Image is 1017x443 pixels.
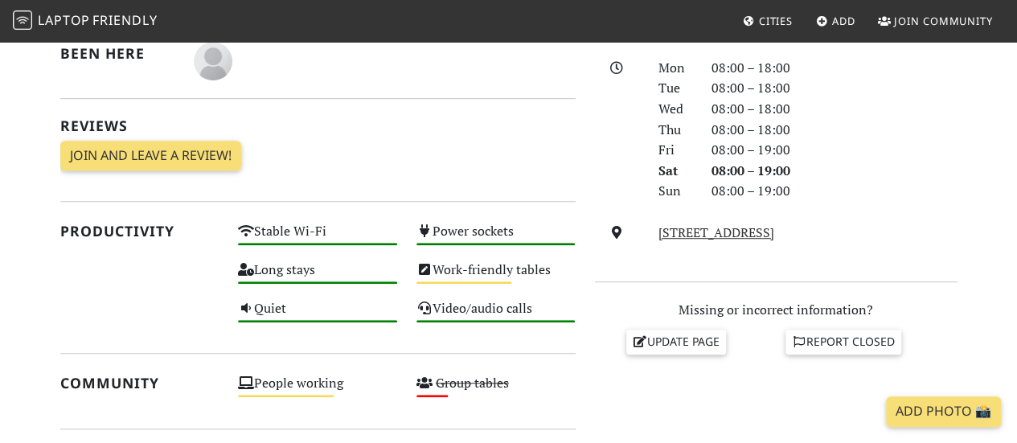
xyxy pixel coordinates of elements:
[60,45,174,62] h2: Been here
[658,224,774,241] a: [STREET_ADDRESS]
[407,297,585,335] div: Video/audio calls
[810,6,862,35] a: Add
[649,161,702,182] div: Sat
[194,42,232,80] img: blank-535327c66bd565773addf3077783bbfce4b00ec00e9fd257753287c682c7fa38.png
[702,99,967,120] div: 08:00 – 18:00
[228,258,407,297] div: Long stays
[702,58,967,79] div: 08:00 – 18:00
[228,297,407,335] div: Quiet
[595,300,958,321] p: Missing or incorrect information?
[38,11,90,29] span: Laptop
[92,11,157,29] span: Friendly
[702,161,967,182] div: 08:00 – 19:00
[60,117,576,134] h2: Reviews
[13,10,32,30] img: LaptopFriendly
[832,14,855,28] span: Add
[649,181,702,202] div: Sun
[60,141,241,171] a: Join and leave a review!
[649,120,702,141] div: Thu
[649,58,702,79] div: Mon
[702,181,967,202] div: 08:00 – 19:00
[702,120,967,141] div: 08:00 – 18:00
[626,330,726,354] a: Update page
[436,374,509,392] s: Group tables
[228,371,407,410] div: People working
[759,14,793,28] span: Cities
[894,14,993,28] span: Join Community
[60,223,219,240] h2: Productivity
[407,258,585,297] div: Work-friendly tables
[649,78,702,99] div: Tue
[649,99,702,120] div: Wed
[13,7,158,35] a: LaptopFriendly LaptopFriendly
[407,219,585,258] div: Power sockets
[702,140,967,161] div: 08:00 – 19:00
[194,51,232,68] span: Floor
[228,219,407,258] div: Stable Wi-Fi
[649,140,702,161] div: Fri
[702,78,967,99] div: 08:00 – 18:00
[736,6,799,35] a: Cities
[60,375,219,392] h2: Community
[871,6,999,35] a: Join Community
